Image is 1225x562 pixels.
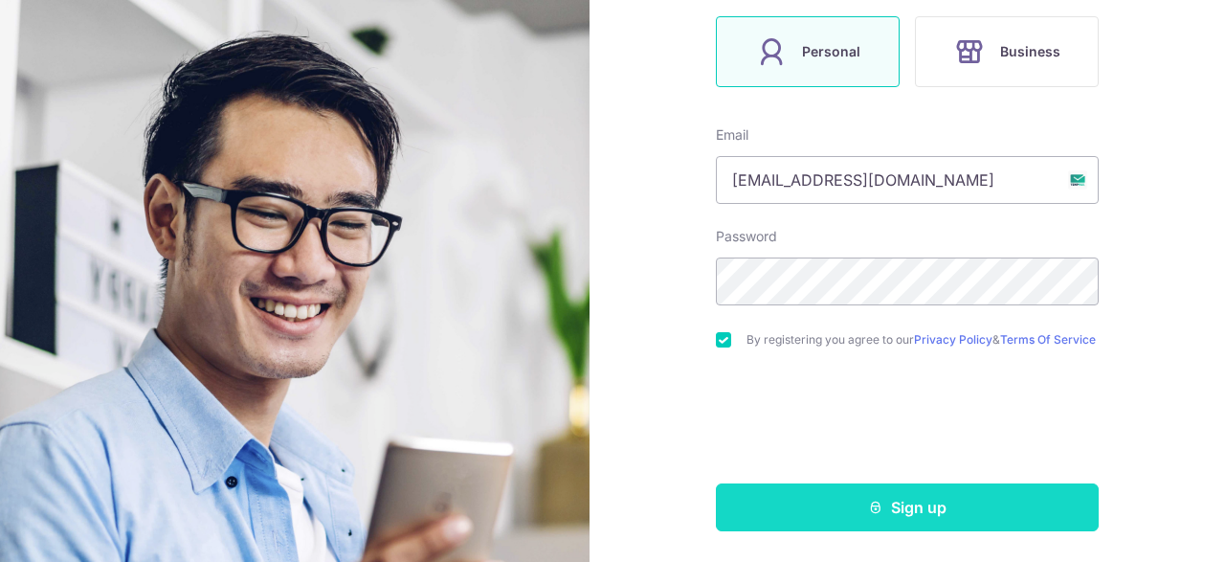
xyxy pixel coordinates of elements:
[716,483,1099,531] button: Sign up
[1000,40,1060,63] span: Business
[914,332,992,347] a: Privacy Policy
[716,227,777,246] label: Password
[1000,332,1096,347] a: Terms Of Service
[907,16,1106,87] a: Business
[716,156,1099,204] input: Enter your Email
[716,125,748,145] label: Email
[762,386,1053,461] iframe: reCAPTCHA
[802,40,860,63] span: Personal
[746,332,1099,348] label: By registering you agree to our &
[708,16,907,87] a: Personal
